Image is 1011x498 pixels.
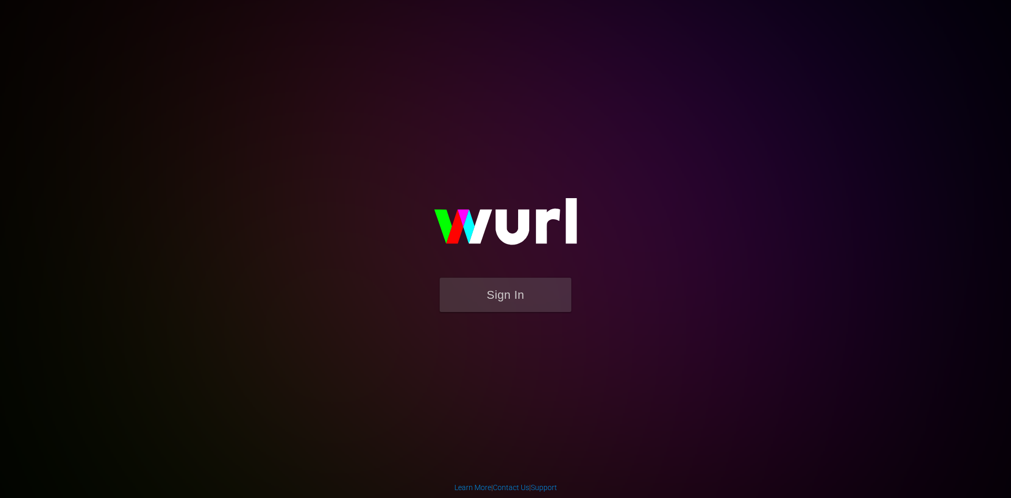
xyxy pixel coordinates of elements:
a: Learn More [454,483,491,492]
a: Contact Us [493,483,529,492]
a: Support [531,483,557,492]
img: wurl-logo-on-black-223613ac3d8ba8fe6dc639794a292ebdb59501304c7dfd60c99c58986ef67473.svg [400,175,611,278]
div: | | [454,482,557,493]
button: Sign In [440,278,571,312]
